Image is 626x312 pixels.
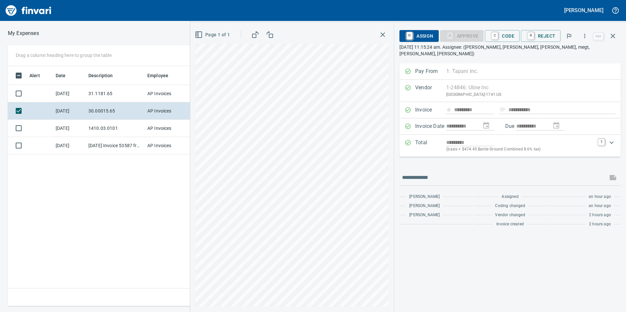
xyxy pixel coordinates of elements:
span: an hour ago [589,203,611,209]
td: [DATE] Invoice 53587 from Van-port Rigging Inc (1-11072) [86,137,145,154]
span: [PERSON_NAME] [409,212,440,218]
span: an hour ago [589,194,611,200]
button: Flag [562,29,576,43]
nav: breadcrumb [8,29,39,37]
button: Page 1 of 1 [193,29,232,41]
td: AP Invoices [145,85,194,102]
span: Description [88,72,113,79]
button: RAssign [399,30,438,42]
span: Assigned [502,194,518,200]
button: RReject [521,30,561,42]
h5: [PERSON_NAME] [564,7,603,14]
span: Page 1 of 1 [196,31,230,39]
p: Total [415,139,446,153]
span: Assign [405,30,433,42]
span: Date [56,72,74,79]
td: AP Invoices [145,137,194,154]
span: 2 hours ago [589,221,611,228]
span: Alert [29,72,40,79]
span: Alert [29,72,48,79]
span: Description [88,72,121,79]
span: Close invoice [592,28,621,44]
td: AP Invoices [145,120,194,137]
td: [DATE] [53,137,86,154]
td: 1410.03.0101 [86,120,145,137]
td: [DATE] [53,85,86,102]
span: Employee [147,72,177,79]
a: R [406,32,413,39]
td: [DATE] [53,102,86,120]
p: (basis + $474.45 Battle Ground Combined 8.6% tax) [446,146,594,153]
td: [DATE] [53,120,86,137]
td: 31.1181.65 [86,85,145,102]
span: Coding changed [495,203,525,209]
a: C [492,32,498,39]
span: Employee [147,72,168,79]
p: [DATE] 11:15:24 am. Assignee: ([PERSON_NAME], [PERSON_NAME], [PERSON_NAME], megt, [PERSON_NAME], ... [399,44,621,57]
div: Expand [399,135,621,157]
a: T [598,139,605,145]
span: Date [56,72,66,79]
button: [PERSON_NAME] [562,5,605,15]
span: [PERSON_NAME] [409,194,440,200]
button: CCode [485,30,520,42]
span: Invoice created [496,221,524,228]
span: 2 hours ago [589,212,611,218]
img: Finvari [4,3,53,18]
button: More [578,29,592,43]
td: AP Invoices [145,102,194,120]
span: [PERSON_NAME] [409,203,440,209]
span: Vendor changed [495,212,525,218]
a: R [528,32,534,39]
a: esc [594,33,603,40]
span: This records your message into the invoice and notifies anyone mentioned [605,170,621,185]
span: Code [490,30,514,42]
td: 30.00015.65 [86,102,145,120]
p: Drag a column heading here to group the table [16,52,112,59]
p: My Expenses [8,29,39,37]
div: Coding Required [440,33,484,38]
span: Reject [526,30,555,42]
